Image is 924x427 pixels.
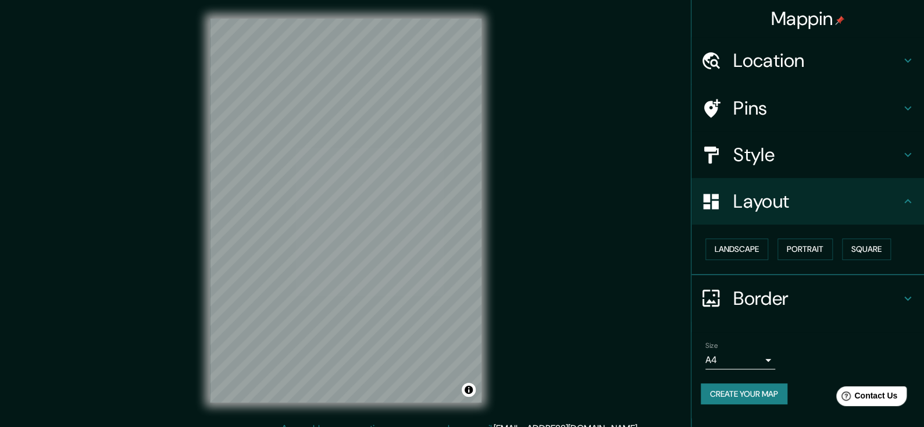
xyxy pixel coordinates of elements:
[691,131,924,178] div: Style
[733,49,901,72] h4: Location
[691,178,924,225] div: Layout
[705,351,775,369] div: A4
[462,383,476,397] button: Toggle attribution
[733,97,901,120] h4: Pins
[733,287,901,310] h4: Border
[705,239,768,260] button: Landscape
[705,340,718,350] label: Size
[733,143,901,166] h4: Style
[842,239,891,260] button: Square
[733,190,901,213] h4: Layout
[210,19,481,403] canvas: Map
[777,239,833,260] button: Portrait
[771,7,845,30] h4: Mappin
[835,16,844,25] img: pin-icon.png
[691,85,924,131] div: Pins
[691,37,924,84] div: Location
[691,275,924,322] div: Border
[820,382,911,414] iframe: Help widget launcher
[701,383,787,405] button: Create your map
